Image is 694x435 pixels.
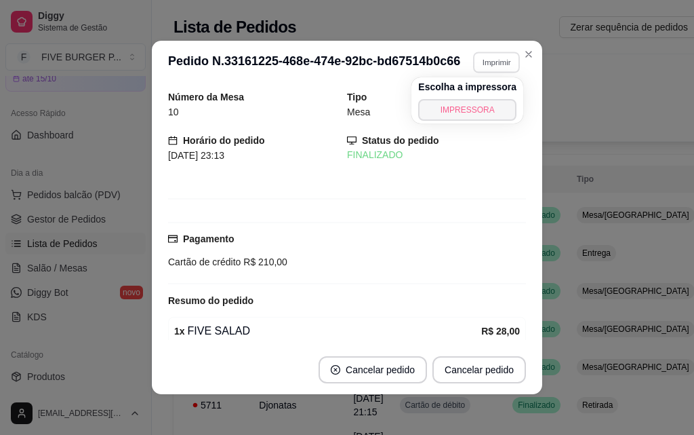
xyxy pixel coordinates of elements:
strong: Tipo [347,92,367,102]
strong: Status do pedido [362,135,439,146]
div: FIVE SALAD [174,323,481,339]
span: credit-card [168,234,178,244]
span: 10 [168,107,179,117]
span: calendar [168,136,178,145]
button: Close [518,43,539,65]
span: R$ 210,00 [241,257,287,267]
span: close-circle [331,365,340,375]
button: Cancelar pedido [432,356,526,383]
strong: Pagamento [183,233,234,244]
span: Mesa [347,107,370,117]
strong: R$ 28,00 [481,326,520,337]
h3: Pedido N. 33161225-468e-474e-92bc-bd67514b0c66 [168,52,460,73]
div: FINALIZADO [347,148,526,162]
strong: Resumo do pedido [168,295,253,306]
button: close-circleCancelar pedido [319,356,427,383]
button: IMPRESSORA [418,99,516,121]
button: Imprimir [473,52,520,73]
span: Cartão de crédito [168,257,241,267]
strong: 1 x [174,326,185,337]
strong: Número da Mesa [168,92,244,102]
span: desktop [347,136,356,145]
span: [DATE] 23:13 [168,150,224,161]
strong: Horário do pedido [183,135,265,146]
h4: Escolha a impressora [418,80,516,94]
